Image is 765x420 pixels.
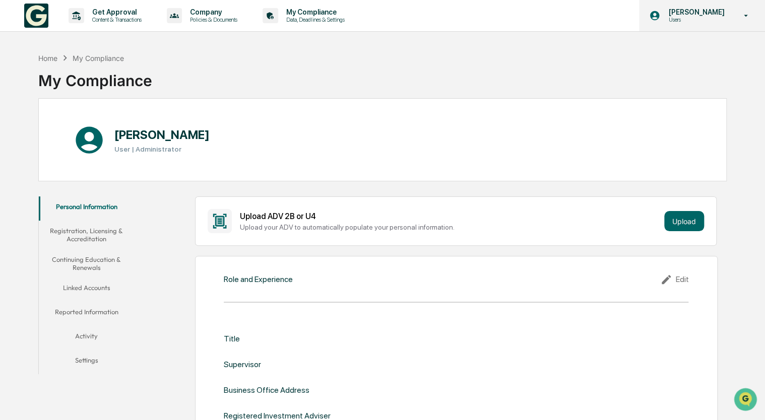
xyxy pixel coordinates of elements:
[34,87,127,95] div: We're available if you need us!
[39,221,135,249] button: Registration, Licensing & Accreditation
[660,8,729,16] p: [PERSON_NAME]
[24,4,48,28] img: logo
[38,63,152,90] div: My Compliance
[171,80,183,92] button: Start new chat
[6,142,68,160] a: 🔎Data Lookup
[224,360,261,369] div: Supervisor
[71,170,122,178] a: Powered byPylon
[114,127,210,142] h1: [PERSON_NAME]
[10,147,18,155] div: 🔎
[660,273,688,286] div: Edit
[10,128,18,136] div: 🖐️
[73,128,81,136] div: 🗄️
[278,16,350,23] p: Data, Deadlines & Settings
[39,350,135,374] button: Settings
[84,8,147,16] p: Get Approval
[39,249,135,278] button: Continuing Education & Renewals
[240,212,660,221] div: Upload ADV 2B or U4
[100,171,122,178] span: Pylon
[182,8,242,16] p: Company
[39,302,135,326] button: Reported Information
[224,385,309,395] div: Business Office Address
[34,77,165,87] div: Start new chat
[39,196,135,374] div: secondary tabs example
[114,145,210,153] h3: User | Administrator
[73,54,124,62] div: My Compliance
[39,326,135,350] button: Activity
[224,334,240,343] div: Title
[20,127,65,137] span: Preclearance
[83,127,125,137] span: Attestations
[224,274,293,284] div: Role and Experience
[278,8,350,16] p: My Compliance
[20,146,63,156] span: Data Lookup
[10,21,183,37] p: How can we help?
[84,16,147,23] p: Content & Transactions
[664,211,704,231] button: Upload
[10,77,28,95] img: 1746055101610-c473b297-6a78-478c-a979-82029cc54cd1
[69,123,129,141] a: 🗄️Attestations
[182,16,242,23] p: Policies & Documents
[240,223,660,231] div: Upload your ADV to automatically populate your personal information.
[39,196,135,221] button: Personal Information
[39,277,135,302] button: Linked Accounts
[38,54,57,62] div: Home
[660,16,729,23] p: Users
[733,387,760,414] iframe: Open customer support
[6,123,69,141] a: 🖐️Preclearance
